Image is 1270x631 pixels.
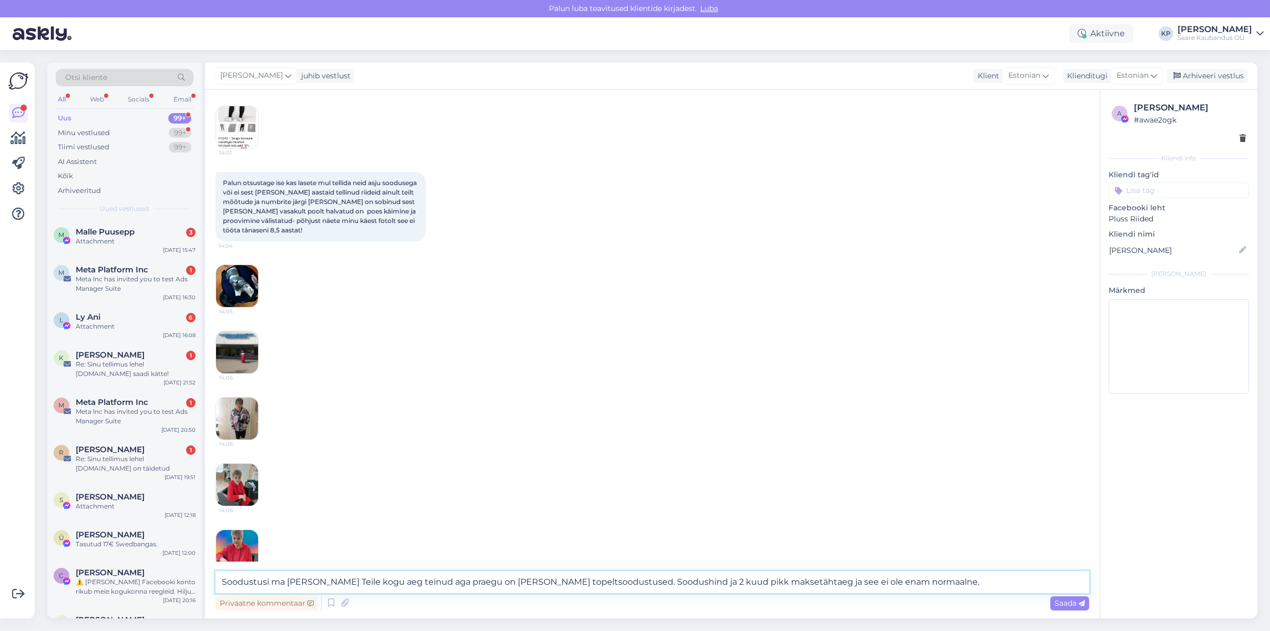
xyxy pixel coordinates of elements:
[216,464,258,506] img: Attachment
[58,157,97,167] div: AI Assistent
[59,231,65,239] span: M
[58,128,110,138] div: Minu vestlused
[59,449,64,456] span: R
[76,530,145,540] span: Ülle Uiboupin
[186,313,196,322] div: 6
[60,316,64,324] span: L
[59,401,65,409] span: M
[216,571,1089,593] textarea: Soodustusi ma [PERSON_NAME] Teile kogu aeg teinud aga praegu on [PERSON_NAME] topeltsoodustused. ...
[216,106,258,148] img: Attachment
[76,502,196,511] div: Attachment
[1134,101,1246,114] div: [PERSON_NAME]
[974,70,999,82] div: Klient
[1109,229,1249,240] p: Kliendi nimi
[186,266,196,275] div: 1
[1109,154,1249,163] div: Kliendi info
[76,322,196,331] div: Attachment
[1118,109,1122,117] span: a
[1109,213,1249,225] p: Pluss Riided
[219,374,259,382] span: 14:06
[219,440,259,448] span: 14:06
[59,354,64,362] span: K
[76,265,148,274] span: Meta Platform Inc
[1109,169,1249,180] p: Kliendi tag'id
[76,274,196,293] div: Meta lnc has invited you to test Ads Manager Suite
[216,530,258,572] img: Attachment
[1117,70,1149,82] span: Estonian
[76,568,145,577] span: Cydeine James Razonable
[1063,70,1108,82] div: Klienditugi
[58,171,73,181] div: Kõik
[76,445,145,454] span: Raili Kasemaa
[223,179,418,234] span: Palun otsustage ise kas lasete mul tellida neid asju soodusega või ei sest [PERSON_NAME] aastaid ...
[163,596,196,604] div: [DATE] 20:16
[697,4,721,13] span: Luba
[59,572,64,579] span: C
[162,549,196,557] div: [DATE] 12:00
[186,445,196,455] div: 1
[186,228,196,237] div: 3
[163,379,196,386] div: [DATE] 21:52
[1109,182,1249,198] input: Lisa tag
[100,204,149,213] span: Uued vestlused
[186,351,196,360] div: 1
[219,506,259,514] span: 14:06
[76,398,148,407] span: Meta Platform Inc
[168,113,191,124] div: 99+
[1109,285,1249,296] p: Märkmed
[56,93,68,106] div: All
[165,511,196,519] div: [DATE] 12:18
[76,540,196,549] div: Tasutud 17€ Swedbangas.
[220,70,283,82] span: [PERSON_NAME]
[58,142,109,152] div: Tiimi vestlused
[171,93,193,106] div: Email
[60,496,64,504] span: S
[169,128,191,138] div: 99+
[161,426,196,434] div: [DATE] 20:50
[76,312,100,322] span: Ly Ani
[76,492,145,502] span: Saima Joa
[76,227,135,237] span: Malle Puusepp
[1054,598,1085,608] span: Saada
[219,308,259,315] span: 14:05
[76,237,196,246] div: Attachment
[219,149,259,157] span: 14:01
[1159,26,1173,41] div: KP
[88,93,106,106] div: Web
[216,265,258,307] img: Attachment
[65,72,107,83] span: Otsi kliente
[216,331,258,373] img: Attachment
[165,473,196,481] div: [DATE] 19:51
[163,246,196,254] div: [DATE] 15:47
[1177,34,1252,42] div: Saare Kaubandus OÜ
[297,70,351,82] div: juhib vestlust
[219,242,258,250] span: 14:04
[1134,114,1246,126] div: # awae2ogk
[216,596,318,610] div: Privaatne kommentaar
[169,142,191,152] div: 99+
[1109,269,1249,279] div: [PERSON_NAME]
[1109,245,1237,256] input: Lisa nimi
[59,534,64,542] span: Ü
[76,350,145,360] span: Kaisa Väärtnõu
[163,293,196,301] div: [DATE] 16:30
[1177,25,1252,34] div: [PERSON_NAME]
[76,577,196,596] div: ⚠️ [PERSON_NAME] Facebooki konto rikub meie kogukonna reegleid. Hiljuti on meie süsteem saanud ka...
[126,93,151,106] div: Socials
[76,407,196,426] div: Meta lnc has invited you to test Ads Manager Suite
[59,269,65,277] span: M
[1167,69,1248,83] div: Arhiveeri vestlus
[76,360,196,379] div: Re: Sinu tellimus lehel [DOMAIN_NAME] saadi kätte!
[163,331,196,339] div: [DATE] 16:08
[1069,24,1133,43] div: Aktiivne
[8,71,28,91] img: Askly Logo
[1109,202,1249,213] p: Facebooki leht
[76,615,145,625] span: Tatjana Vergeles
[216,398,258,440] img: Attachment
[58,113,71,124] div: Uus
[186,398,196,408] div: 1
[1008,70,1040,82] span: Estonian
[1177,25,1264,42] a: [PERSON_NAME]Saare Kaubandus OÜ
[76,454,196,473] div: Re: Sinu tellimus lehel [DOMAIN_NAME] on täidetud
[58,186,101,196] div: Arhiveeritud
